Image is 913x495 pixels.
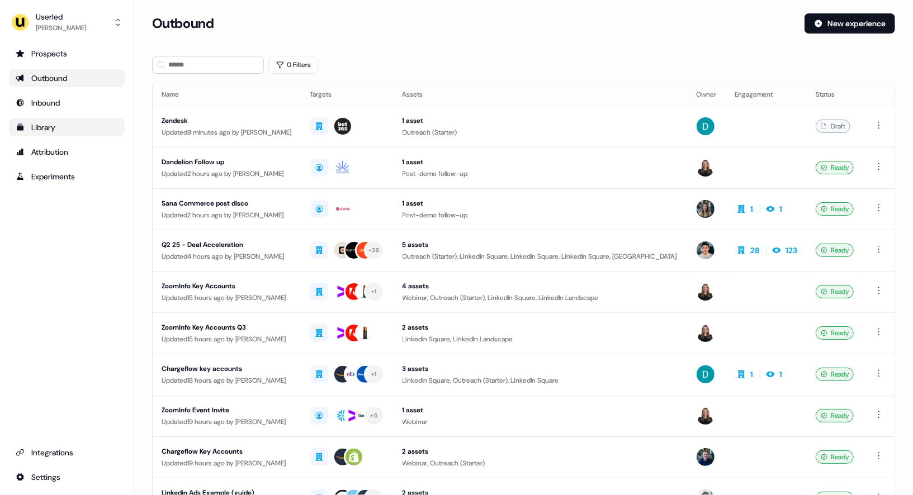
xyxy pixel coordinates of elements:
div: Updated 19 hours ago by [PERSON_NAME] [162,416,292,427]
div: [PERSON_NAME] [36,22,86,34]
div: Attribution [16,146,118,158]
div: Post-demo follow-up [403,210,679,221]
div: Dandelion Follow up [162,156,292,168]
div: Webinar, Outreach (Starter) [403,458,679,469]
div: LinkedIn Square, LinkedIn Landscape [403,334,679,345]
div: Inbound [16,97,118,108]
div: + 38 [368,245,379,255]
th: Name [153,83,301,106]
div: Sana Commerce post disco [162,198,292,209]
div: + 1 [371,369,377,379]
div: ZoomInfo Event Invite [162,404,292,416]
a: Go to attribution [9,143,125,161]
div: Updated 18 hours ago by [PERSON_NAME] [162,375,292,386]
div: Webinar [403,416,679,427]
button: 0 Filters [268,56,318,74]
div: Ready [816,450,854,464]
img: Geneviève [697,407,715,425]
div: Library [16,122,118,133]
div: 1 [779,369,782,380]
div: ZoomInfo Key Accounts [162,280,292,292]
div: 1 [750,203,753,215]
div: Webinar, Outreach (Starter), LinkedIn Square, LinkedIn Landscape [403,292,679,303]
div: Ready [816,409,854,422]
div: 1 asset [403,404,679,416]
div: Ready [816,202,854,216]
a: Go to templates [9,118,125,136]
div: Updated 15 hours ago by [PERSON_NAME] [162,334,292,345]
div: 2 assets [403,322,679,333]
div: Chargeflow Key Accounts [162,446,292,457]
div: Updated 2 hours ago by [PERSON_NAME] [162,168,292,179]
img: Geneviève [697,159,715,177]
div: Prospects [16,48,118,59]
div: Post-demo follow-up [403,168,679,179]
div: Ready [816,244,854,257]
th: Assets [394,83,688,106]
a: Go to experiments [9,168,125,185]
div: 1 asset [403,156,679,168]
div: Draft [816,120,850,133]
div: 4 assets [403,280,679,292]
div: LinkedIn Square, Outreach (Starter), LinkedIn Square [403,375,679,386]
div: Userled [36,11,86,22]
a: Go to Inbound [9,94,125,112]
div: Outreach (Starter), LinkedIn Square, LinkedIn Square, LinkedIn Square, [GEOGRAPHIC_DATA] [403,251,679,262]
div: Updated 19 hours ago by [PERSON_NAME] [162,458,292,469]
img: Vincent [697,241,715,259]
div: + 5 [370,411,377,421]
button: Userled[PERSON_NAME] [9,9,125,36]
div: Updated 8 minutes ago by [PERSON_NAME] [162,127,292,138]
div: Updated 2 hours ago by [PERSON_NAME] [162,210,292,221]
div: 28 [750,245,759,256]
div: Ready [816,368,854,381]
img: David [697,365,715,383]
div: Outreach (Starter) [403,127,679,138]
img: Charlotte [697,200,715,218]
div: 1 [750,369,753,380]
div: Ready [816,326,854,340]
button: New experience [805,13,895,34]
div: ZoomInfo Key Accounts Q3 [162,322,292,333]
div: Q2 25 - Deal Acceleration [162,239,292,250]
div: 1 [779,203,782,215]
img: James [697,448,715,466]
a: Go to prospects [9,45,125,63]
div: Ready [816,161,854,174]
div: 5 assets [403,239,679,250]
div: 123 [786,245,797,256]
div: 1 asset [403,115,679,126]
img: Geneviève [697,324,715,342]
div: Ready [816,285,854,298]
th: Status [807,83,863,106]
div: 2 assets [403,446,679,457]
div: Integrations [16,447,118,458]
th: Owner [688,83,726,106]
h3: Outbound [152,15,214,32]
div: Updated 4 hours ago by [PERSON_NAME] [162,251,292,262]
img: David [697,117,715,135]
div: Updated 15 hours ago by [PERSON_NAME] [162,292,292,303]
div: Settings [16,472,118,483]
div: Outbound [16,73,118,84]
div: Experiments [16,171,118,182]
div: 1 asset [403,198,679,209]
div: Zendesk [162,115,292,126]
th: Targets [301,83,394,106]
th: Engagement [726,83,807,106]
div: + 1 [371,287,377,297]
a: Go to outbound experience [9,69,125,87]
img: Geneviève [697,283,715,301]
a: Go to integrations [9,444,125,461]
div: Chargeflow key accounts [162,363,292,374]
a: Go to integrations [9,468,125,486]
div: 3 assets [403,363,679,374]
